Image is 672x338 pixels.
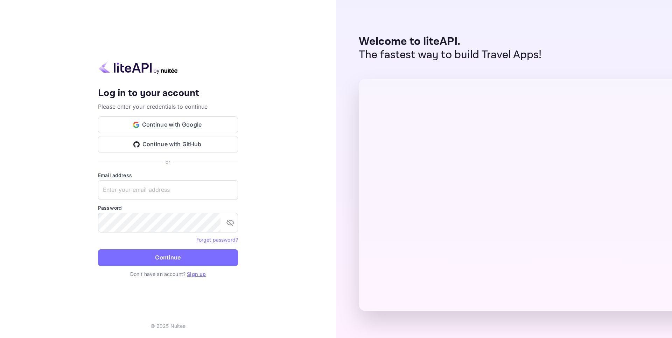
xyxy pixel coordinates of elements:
a: Sign up [187,271,206,277]
h4: Log in to your account [98,87,238,100]
p: © 2025 Nuitee [150,322,186,330]
button: Continue with GitHub [98,136,238,153]
input: Enter your email address [98,180,238,200]
button: toggle password visibility [223,216,237,230]
p: The fastest way to build Travel Apps! [359,48,542,62]
img: liteapi [98,60,178,74]
p: Please enter your credentials to continue [98,102,238,111]
button: Continue [98,249,238,266]
p: or [166,158,170,166]
a: Forget password? [196,236,238,243]
label: Password [98,204,238,211]
button: Continue with Google [98,116,238,133]
p: Welcome to liteAPI. [359,35,542,48]
a: Forget password? [196,237,238,243]
label: Email address [98,171,238,179]
p: Don't have an account? [98,270,238,278]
